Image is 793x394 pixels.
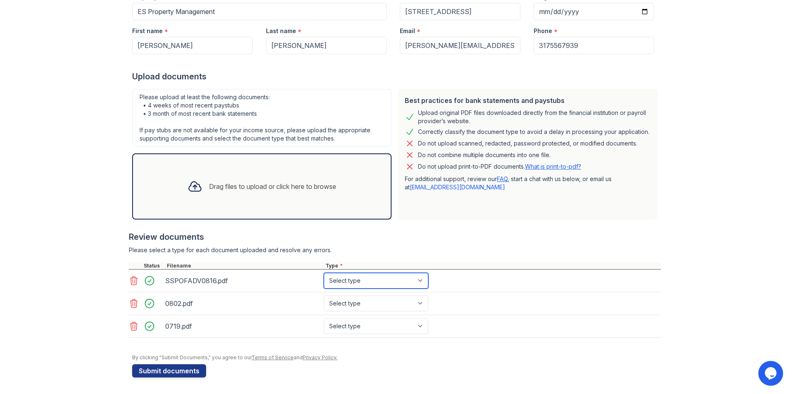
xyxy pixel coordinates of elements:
a: FAQ [497,175,508,182]
a: What is print-to-pdf? [525,163,581,170]
label: First name [132,27,163,35]
label: Phone [534,27,552,35]
div: Drag files to upload or click here to browse [209,181,336,191]
div: Best practices for bank statements and paystubs [405,96,651,105]
label: Email [400,27,415,35]
label: Last name [266,27,296,35]
div: 0802.pdf [165,297,321,310]
div: 0719.pdf [165,320,321,333]
div: Upload original PDF files downloaded directly from the financial institution or payroll provider’... [418,109,651,125]
div: Status [142,263,165,269]
div: Do not upload scanned, redacted, password protected, or modified documents. [418,138,637,148]
div: Type [324,263,661,269]
a: [EMAIL_ADDRESS][DOMAIN_NAME] [410,184,505,191]
a: Terms of Service [252,354,294,361]
p: For additional support, review our , start a chat with us below, or email us at [405,175,651,191]
div: Correctly classify the document type to avoid a delay in processing your application. [418,127,649,137]
div: Do not combine multiple documents into one file. [418,150,551,160]
p: Do not upload print-to-PDF documents. [418,162,581,171]
button: Submit documents [132,364,206,377]
iframe: chat widget [758,361,785,386]
div: Please upload at least the following documents: • 4 weeks of most recent paystubs • 3 month of mo... [132,89,392,147]
div: Filename [165,263,324,269]
div: SSPOFADV0816.pdf [165,274,321,287]
div: Please select a type for each document uploaded and resolve any errors. [129,246,661,254]
div: By clicking "Submit Documents," you agree to our and [132,354,661,361]
div: Upload documents [132,71,661,82]
div: Review documents [129,231,661,243]
a: Privacy Policy. [303,354,337,361]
